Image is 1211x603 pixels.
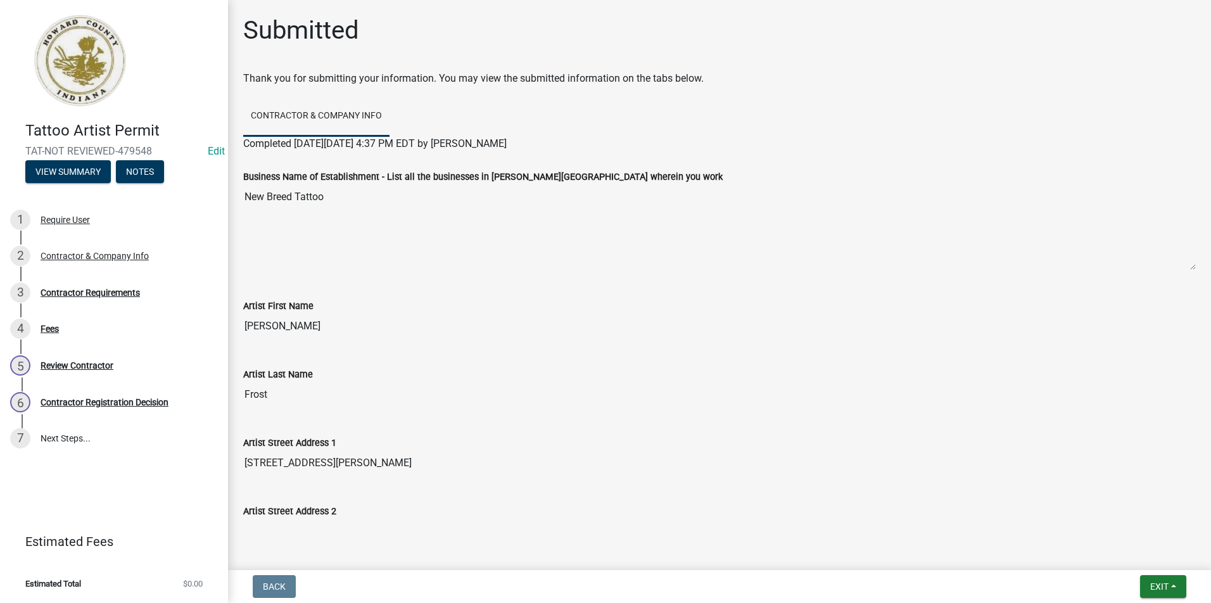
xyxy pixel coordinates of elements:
[41,288,140,297] div: Contractor Requirements
[25,122,218,140] h4: Tattoo Artist Permit
[1150,581,1169,592] span: Exit
[183,580,203,588] span: $0.00
[10,355,30,376] div: 5
[243,96,390,137] a: Contractor & Company Info
[25,145,203,157] span: TAT-NOT REVIEWED-479548
[25,160,111,183] button: View Summary
[208,145,225,157] wm-modal-confirm: Edit Application Number
[208,145,225,157] a: Edit
[243,302,314,311] label: Artist First Name
[10,529,208,554] a: Estimated Fees
[10,392,30,412] div: 6
[116,160,164,183] button: Notes
[243,15,359,46] h1: Submitted
[10,246,30,266] div: 2
[41,251,149,260] div: Contractor & Company Info
[25,13,134,108] img: Howard County, Indiana
[25,580,81,588] span: Estimated Total
[10,428,30,448] div: 7
[25,167,111,177] wm-modal-confirm: Summary
[243,173,723,182] label: Business Name of Establishment - List all the businesses in [PERSON_NAME][GEOGRAPHIC_DATA] wherei...
[1140,575,1186,598] button: Exit
[41,215,90,224] div: Require User
[243,137,507,149] span: Completed [DATE][DATE] 4:37 PM EDT by [PERSON_NAME]
[243,184,1196,270] textarea: New Breed Tattoo
[41,324,59,333] div: Fees
[41,361,113,370] div: Review Contractor
[243,439,336,448] label: Artist Street Address 1
[116,167,164,177] wm-modal-confirm: Notes
[263,581,286,592] span: Back
[10,319,30,339] div: 4
[41,398,168,407] div: Contractor Registration Decision
[10,210,30,230] div: 1
[10,282,30,303] div: 3
[253,575,296,598] button: Back
[243,71,1196,86] div: Thank you for submitting your information. You may view the submitted information on the tabs below.
[243,371,313,379] label: Artist Last Name
[243,507,336,516] label: Artist Street Address 2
